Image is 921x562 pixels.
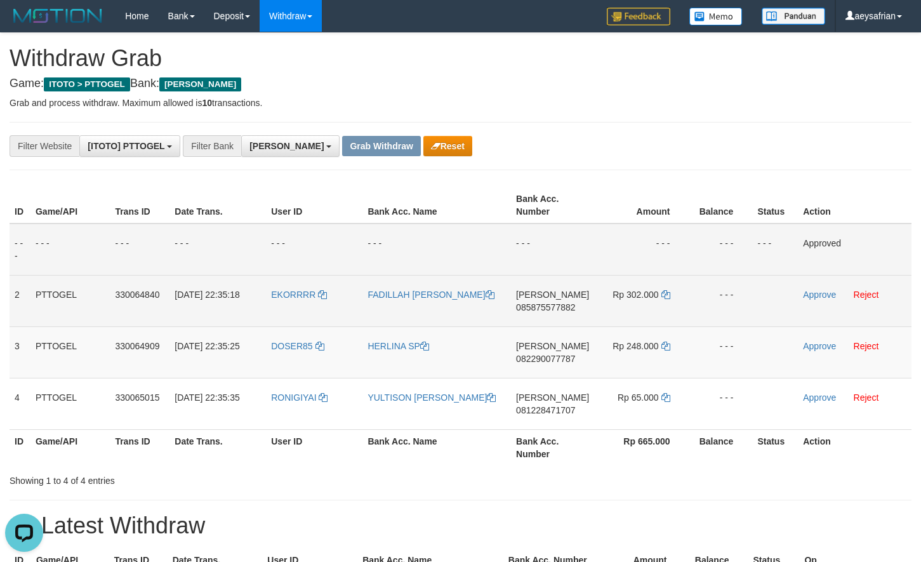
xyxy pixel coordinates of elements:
td: 3 [10,326,30,378]
a: FADILLAH [PERSON_NAME] [368,290,494,300]
th: User ID [266,187,362,224]
td: - - - [689,326,753,378]
td: - - - [752,224,798,276]
a: EKORRRR [271,290,327,300]
a: Reject [854,392,879,403]
p: Grab and process withdraw. Maximum allowed is transactions. [10,97,911,109]
img: panduan.png [762,8,825,25]
img: Feedback.jpg [607,8,670,25]
th: Action [798,429,911,465]
th: Trans ID [110,187,169,224]
th: Action [798,187,911,224]
div: Filter Bank [183,135,241,157]
td: - - - [10,224,30,276]
a: YULTISON [PERSON_NAME] [368,392,496,403]
td: - - - [689,224,753,276]
a: RONIGIYAI [271,392,328,403]
td: PTTOGEL [30,378,110,429]
img: MOTION_logo.png [10,6,106,25]
td: - - - [30,224,110,276]
a: Reject [854,290,879,300]
span: [PERSON_NAME] [249,141,324,151]
th: Date Trans. [169,187,266,224]
span: 330064909 [115,341,159,351]
strong: 10 [202,98,212,108]
a: Reject [854,341,879,351]
td: 2 [10,275,30,326]
th: Bank Acc. Number [511,187,594,224]
td: 4 [10,378,30,429]
th: ID [10,187,30,224]
span: DOSER85 [271,341,312,351]
td: - - - [169,224,266,276]
h4: Game: Bank: [10,77,911,90]
span: [PERSON_NAME] [516,290,589,300]
a: Copy 248000 to clipboard [661,341,670,351]
span: 330065015 [115,392,159,403]
span: ITOTO > PTTOGEL [44,77,130,91]
button: [ITOTO] PTTOGEL [79,135,180,157]
td: - - - [362,224,511,276]
span: Rp 248.000 [613,341,658,351]
span: Copy 085875577882 to clipboard [516,302,575,312]
td: Approved [798,224,911,276]
th: Balance [689,429,753,465]
td: PTTOGEL [30,326,110,378]
th: Amount [594,187,689,224]
button: Grab Withdraw [342,136,420,156]
th: Status [752,429,798,465]
a: DOSER85 [271,341,324,351]
td: - - - [110,224,169,276]
a: Approve [803,290,836,300]
td: PTTOGEL [30,275,110,326]
div: Showing 1 to 4 of 4 entries [10,469,374,487]
td: - - - [511,224,594,276]
span: [PERSON_NAME] [159,77,241,91]
td: - - - [689,275,753,326]
th: Bank Acc. Name [362,429,511,465]
th: Date Trans. [169,429,266,465]
th: Bank Acc. Number [511,429,594,465]
td: - - - [594,224,689,276]
th: Game/API [30,429,110,465]
span: Copy 082290077787 to clipboard [516,354,575,364]
span: Rp 302.000 [613,290,658,300]
span: [DATE] 22:35:35 [175,392,239,403]
span: [DATE] 22:35:18 [175,290,239,300]
span: 330064840 [115,290,159,300]
button: [PERSON_NAME] [241,135,340,157]
img: Button%20Memo.svg [689,8,743,25]
span: Copy 081228471707 to clipboard [516,405,575,415]
th: Balance [689,187,753,224]
span: EKORRRR [271,290,315,300]
th: User ID [266,429,362,465]
a: HERLINA SP [368,341,428,351]
th: Status [752,187,798,224]
a: Copy 65000 to clipboard [661,392,670,403]
th: Rp 665.000 [594,429,689,465]
td: - - - [266,224,362,276]
span: [PERSON_NAME] [516,341,589,351]
button: Open LiveChat chat widget [5,5,43,43]
th: Game/API [30,187,110,224]
button: Reset [423,136,472,156]
h1: 15 Latest Withdraw [10,513,911,539]
a: Approve [803,341,836,351]
th: ID [10,429,30,465]
span: [DATE] 22:35:25 [175,341,239,351]
span: [ITOTO] PTTOGEL [88,141,164,151]
th: Bank Acc. Name [362,187,511,224]
span: Rp 65.000 [618,392,659,403]
th: Trans ID [110,429,169,465]
div: Filter Website [10,135,79,157]
span: [PERSON_NAME] [516,392,589,403]
td: - - - [689,378,753,429]
span: RONIGIYAI [271,392,316,403]
a: Approve [803,392,836,403]
h1: Withdraw Grab [10,46,911,71]
a: Copy 302000 to clipboard [661,290,670,300]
